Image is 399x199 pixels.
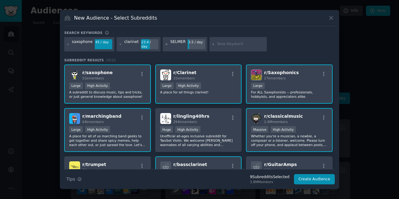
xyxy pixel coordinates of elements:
[64,31,103,35] h3: Search keywords
[74,15,157,21] h3: New Audience - Select Subreddits
[160,126,173,133] div: Huge
[251,69,262,80] img: Saxophonics
[173,162,207,167] span: r/ bassclarinet
[264,168,288,172] span: 153k members
[217,41,265,47] input: New Keyword
[251,90,328,99] p: For ALL Saxophonists -- professionals, hobbyists, and appreciators alike.
[82,76,104,80] span: 51k members
[95,39,112,45] div: 45 / day
[82,168,104,172] span: 51k members
[271,126,296,133] div: High Activity
[160,113,171,124] img: lingling40hrs
[82,162,106,167] span: r/ trumpet
[173,76,195,80] span: 31k members
[250,180,290,184] div: 3.8M Members
[124,39,139,49] div: clarinet
[160,90,237,94] p: A place for all things clarinet!
[175,126,200,133] div: High Activity
[69,126,83,133] div: Large
[160,69,171,80] img: Clarinet
[69,113,80,124] img: marchingband
[264,162,297,167] span: r/ GuitarAmps
[173,120,197,124] span: 294k members
[66,176,75,182] span: Tips
[64,58,104,62] span: Subreddit Results
[69,83,83,89] div: Large
[106,58,116,62] span: 29 / 32
[264,76,286,80] span: 27k members
[176,83,201,89] div: High Activity
[160,83,174,89] div: Large
[69,90,146,99] p: A subreddit to discuss music, tips and tricks, or just general knowledge about saxophone!
[72,39,93,49] div: saxophone
[251,83,265,89] div: Large
[69,69,80,80] img: saxophone
[82,114,121,119] span: r/ marchingband
[173,114,209,119] span: r/ lingling40hrs
[188,39,205,45] div: 3.5 / day
[251,113,262,124] img: classicalmusic
[251,126,268,133] div: Massive
[69,134,146,147] p: A place for all of us marching band geeks to get together and share spicy memes, help each other ...
[141,39,158,49] div: 23.4 / day
[160,134,237,147] p: Unofficial all-ages inclusive subreddit for TwoSet Violin. We welcome [PERSON_NAME] wannabes of a...
[170,39,185,49] div: SELMER
[264,114,303,119] span: r/ classicalmusic
[250,174,290,180] div: 9 Subreddit s Selected
[264,70,299,75] span: r/ Saxophonics
[82,70,113,75] span: r/ saxophone
[173,70,196,75] span: r/ Clarinet
[85,126,110,133] div: High Activity
[264,120,288,124] span: 2.4M members
[294,174,335,185] button: Create Audience
[64,174,84,185] button: Tips
[251,134,328,147] p: Whether you're a musician, a newbie, a composer or a listener, welcome. Please turn off your phon...
[82,120,104,124] span: 64k members
[173,168,193,172] span: 4k members
[69,161,80,172] img: trumpet
[85,83,110,89] div: High Activity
